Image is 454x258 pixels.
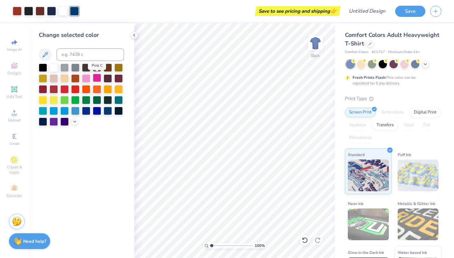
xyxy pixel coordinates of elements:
[344,5,390,17] input: Untitled Design
[353,75,431,86] div: This color can be expedited for 5 day delivery.
[348,200,363,207] span: Neon Ink
[3,165,25,175] span: Clipart & logos
[309,37,322,50] img: Back
[353,75,386,80] strong: Fresh Prints Flash:
[398,151,411,158] span: Puff Ink
[345,95,441,102] div: Print Type
[398,160,439,191] img: Puff Ink
[345,50,368,55] span: Comfort Colors
[345,120,370,130] div: Applique
[378,108,408,117] div: Embroidery
[395,6,425,17] button: Save
[398,208,439,240] img: Metallic & Glitter Ink
[400,120,417,130] div: Vinyl
[348,160,389,191] img: Standard
[419,120,434,130] div: Foil
[8,118,21,123] span: Upload
[255,243,265,248] span: 100 %
[7,94,22,99] span: Add Text
[23,238,46,244] strong: Need help?
[10,141,19,146] span: Greek
[372,50,385,55] span: # C1717
[7,47,22,52] span: Image AI
[345,31,439,47] span: Comfort Colors Adult Heavyweight T-Shirt
[345,133,376,143] div: Rhinestones
[88,61,106,70] div: Pink C
[57,48,124,61] input: e.g. 7428 c
[345,108,376,117] div: Screen Print
[372,120,398,130] div: Transfers
[7,193,22,198] span: Decorate
[410,108,441,117] div: Digital Print
[311,53,320,58] div: Back
[398,249,427,256] span: Water based Ink
[388,50,420,55] span: Minimum Order: 24 +
[330,7,337,15] span: 👉
[348,249,384,256] span: Glow in the Dark Ink
[257,6,339,16] div: Save to see pricing and shipping
[39,31,124,39] div: Change selected color
[348,151,365,158] span: Standard
[7,71,21,76] span: Designs
[398,200,435,207] span: Metallic & Glitter Ink
[348,208,389,240] img: Neon Ink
